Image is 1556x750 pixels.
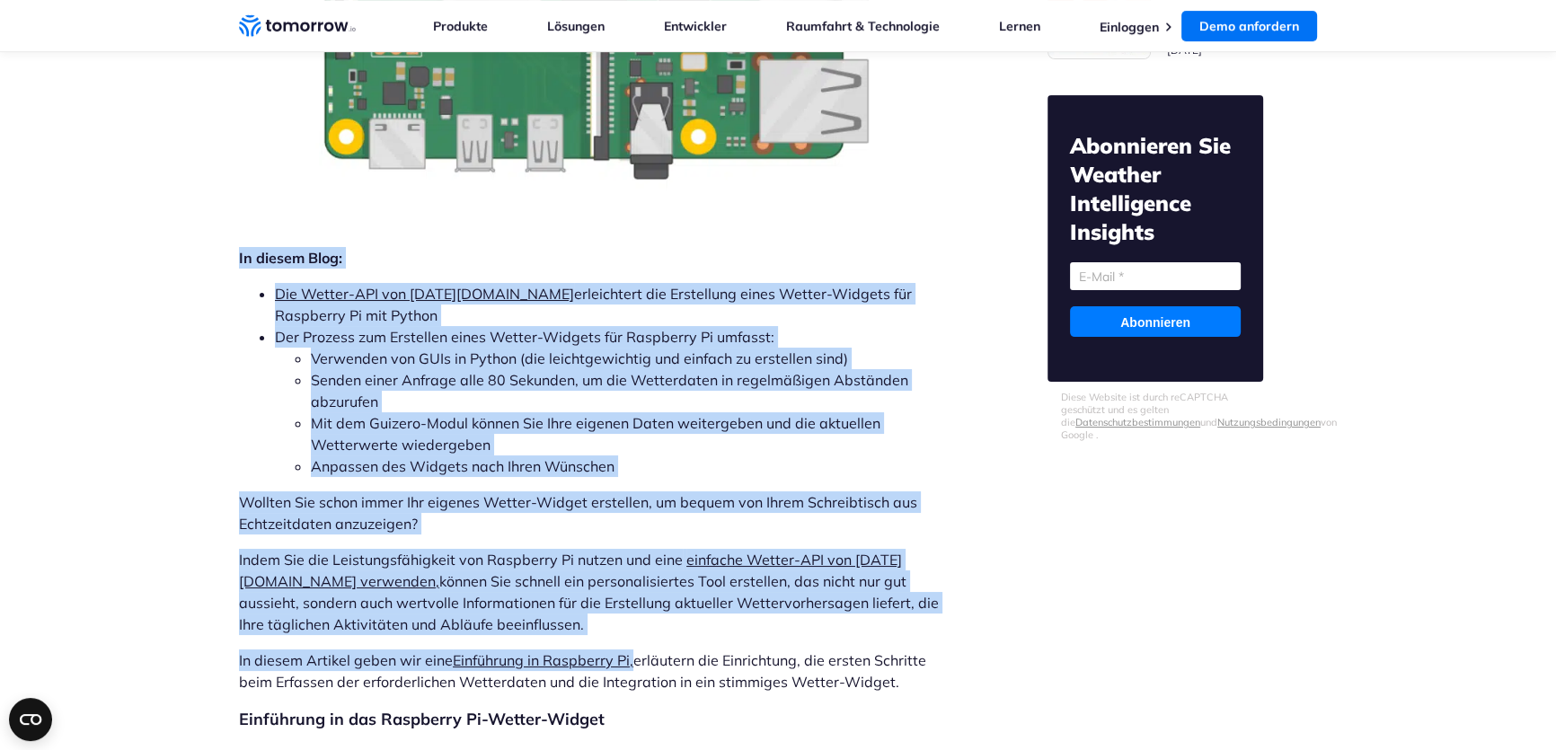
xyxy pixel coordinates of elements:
[1199,18,1299,34] font: Demo anfordern
[547,18,605,34] a: Lösungen
[311,371,908,410] font: Senden einer Anfrage alle 80 Sekunden, um die Wetterdaten in regelmäßigen Abständen abzurufen
[1217,416,1321,428] a: Nutzungsbedingungen
[1061,391,1228,428] font: Diese Website ist durch reCAPTCHA geschützt und es gelten die
[275,285,912,324] font: erleichtert die Erstellung eines Wetter-Widgets für Raspberry Pi mit Python
[1070,161,1191,245] font: Weather Intelligence Insights
[275,285,574,303] a: Die Wetter-API von [DATE][DOMAIN_NAME]
[664,18,727,34] a: Entwickler
[239,551,683,569] font: Indem Sie die Leistungsfähigkeit von Raspberry Pi nutzen und eine
[239,709,605,729] font: Einführung in das Raspberry Pi-Wetter-Widget
[453,651,633,669] a: Einführung in Raspberry Pi,
[1070,132,1231,159] font: Abonnieren Sie
[239,13,356,40] a: Home-Link
[1061,416,1337,441] font: von Google .
[9,698,52,741] button: CMP-Widget öffnen
[1075,416,1200,428] a: Datenschutzbestimmungen
[1070,262,1241,290] input: E-Mail *
[275,328,774,346] font: Der Prozess zum Erstellen eines Wetter-Widgets für Raspberry Pi umfasst:
[999,18,1040,34] a: Lernen
[239,249,342,267] font: In diesem Blog:
[786,18,940,34] a: Raumfahrt & Technologie
[239,572,939,633] font: können Sie schnell ein personalisiertes Tool erstellen, das nicht nur gut aussieht, sondern auch ...
[239,651,453,669] font: In diesem Artikel geben wir eine
[239,493,917,533] font: Wollten Sie schon immer Ihr eigenes Wetter-Widget erstellen, um bequem von Ihrem Schreibtisch aus...
[311,457,614,475] font: Anpassen des Widgets nach Ihren Wünschen
[311,349,848,367] font: Verwenden von GUIs in Python (die leichtgewichtig und einfach zu erstellen sind)
[1070,306,1241,337] input: Abonnieren
[1200,416,1217,428] font: und
[1100,19,1159,35] a: Einloggen
[1181,11,1317,41] a: Demo anfordern
[433,18,488,34] a: Produkte
[311,414,880,454] font: Mit dem Guizero-Modul können Sie Ihre eigenen Daten weitergeben und die aktuellen Wetterwerte wie...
